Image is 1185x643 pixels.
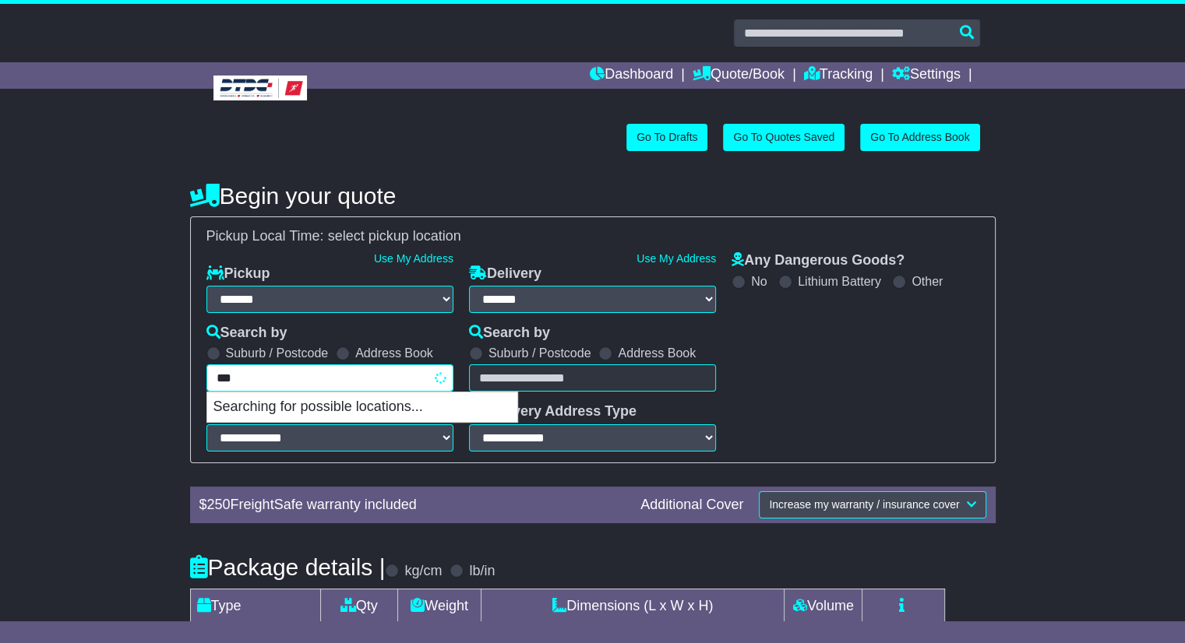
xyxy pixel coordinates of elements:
a: Dashboard [590,62,673,89]
h4: Package details | [190,554,386,580]
span: 250 [207,497,231,512]
p: Searching for possible locations... [207,392,517,422]
label: Search by [206,325,287,342]
a: Settings [892,62,961,89]
label: Other [912,274,943,289]
td: Qty [320,589,398,623]
label: Address Book [618,346,696,360]
div: $ FreightSafe warranty included [192,497,633,514]
a: Go To Address Book [860,124,979,151]
label: lb/in [469,563,495,580]
label: Delivery Address Type [469,403,637,420]
label: Any Dangerous Goods? [732,252,905,269]
a: Tracking [804,62,873,89]
span: Increase my warranty / insurance cover [769,498,959,511]
h4: Begin your quote [190,183,996,209]
a: Use My Address [374,252,453,265]
label: Delivery [469,265,541,283]
label: Search by [469,325,550,342]
label: Suburb / Postcode [488,346,591,360]
label: No [751,274,767,289]
td: Weight [398,589,481,623]
td: Type [190,589,320,623]
label: Suburb / Postcode [226,346,329,360]
button: Increase my warranty / insurance cover [759,491,986,518]
td: Volume [785,589,862,623]
label: Lithium Battery [798,274,881,289]
span: select pickup location [328,228,461,244]
div: Pickup Local Time: [199,228,987,245]
a: Go To Quotes Saved [723,124,845,151]
a: Go To Drafts [626,124,707,151]
label: kg/cm [404,563,442,580]
label: Pickup [206,265,270,283]
a: Use My Address [637,252,716,265]
label: Address Book [355,346,433,360]
td: Dimensions (L x W x H) [481,589,785,623]
a: Quote/Book [693,62,785,89]
div: Additional Cover [633,497,751,514]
